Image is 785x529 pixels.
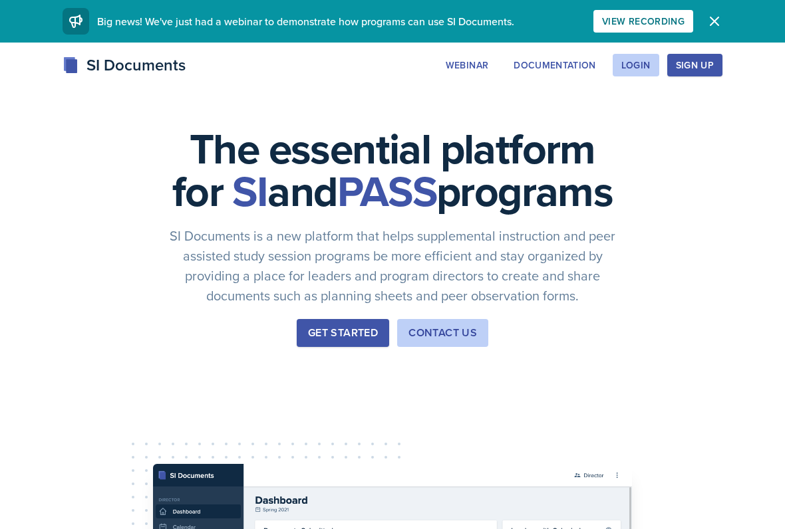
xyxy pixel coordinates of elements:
[297,319,389,347] button: Get Started
[613,54,659,76] button: Login
[676,60,714,70] div: Sign Up
[667,54,722,76] button: Sign Up
[63,53,186,77] div: SI Documents
[621,60,651,70] div: Login
[408,325,477,341] div: Contact Us
[97,14,514,29] span: Big news! We've just had a webinar to demonstrate how programs can use SI Documents.
[514,60,596,70] div: Documentation
[446,60,488,70] div: Webinar
[308,325,378,341] div: Get Started
[593,10,693,33] button: View Recording
[397,319,488,347] button: Contact Us
[602,16,685,27] div: View Recording
[437,54,497,76] button: Webinar
[505,54,605,76] button: Documentation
